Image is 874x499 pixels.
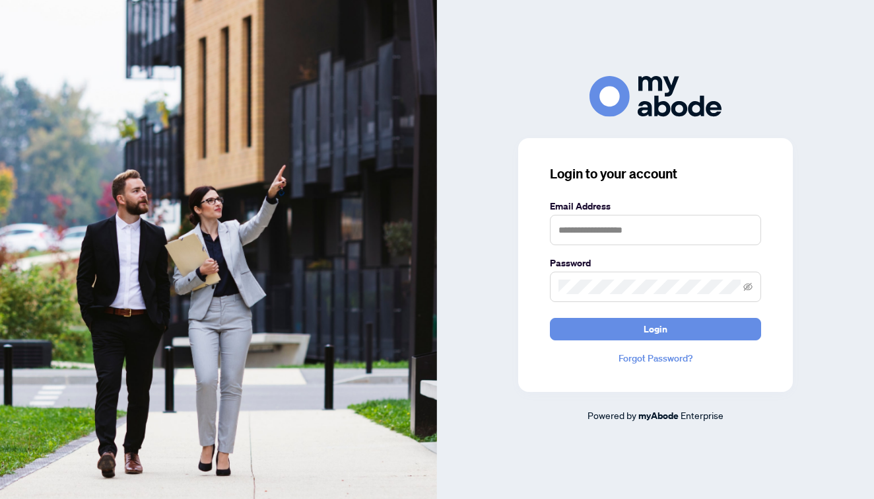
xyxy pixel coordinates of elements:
[550,351,761,365] a: Forgot Password?
[589,76,722,116] img: ma-logo
[681,409,723,421] span: Enterprise
[588,409,636,421] span: Powered by
[644,319,667,340] span: Login
[550,318,761,340] button: Login
[550,199,761,213] label: Email Address
[550,165,761,183] h3: Login to your account
[638,408,679,423] a: myAbode
[550,256,761,270] label: Password
[743,282,753,291] span: eye-invisible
